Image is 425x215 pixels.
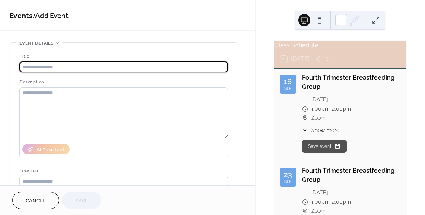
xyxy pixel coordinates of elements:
[19,52,227,60] div: Title
[302,95,308,104] div: ​
[302,73,400,91] div: Fourth Trimester Breastfeeding Group
[302,166,400,185] div: Fourth Trimester Breastfeeding Group
[330,197,332,207] span: -
[19,167,227,175] div: Location
[302,126,308,134] div: ​
[33,8,69,23] span: / Add Event
[26,197,46,205] span: Cancel
[311,197,330,207] span: 1:00pm
[302,114,308,123] div: ​
[10,8,33,23] a: Events
[302,126,339,134] button: ​Show more
[284,78,292,85] div: 16
[311,104,330,114] span: 1:00pm
[19,78,227,86] div: Description
[19,39,53,47] span: Event details
[12,192,59,209] button: Cancel
[311,188,328,197] span: [DATE]
[332,104,351,114] span: 2:00pm
[302,104,308,114] div: ​
[274,41,406,50] div: Class Schedule
[311,95,328,104] span: [DATE]
[284,171,292,178] div: 23
[284,87,291,91] div: Sep
[284,180,291,184] div: Sep
[302,140,347,153] button: Save event
[302,188,308,197] div: ​
[311,114,326,123] span: Zoom
[302,197,308,207] div: ​
[330,104,332,114] span: -
[332,197,351,207] span: 2:00pm
[311,126,339,134] span: Show more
